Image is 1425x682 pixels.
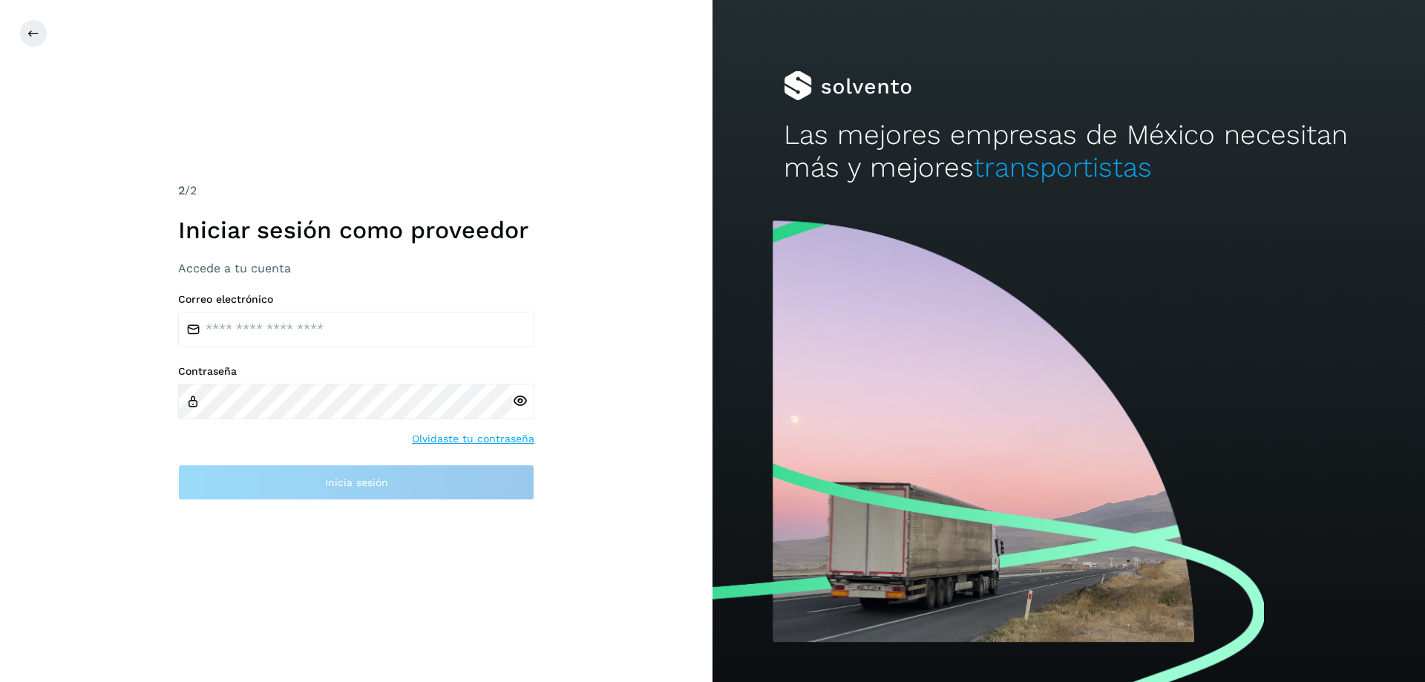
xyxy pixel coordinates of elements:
[412,431,534,447] a: Olvidaste tu contraseña
[178,216,534,244] h1: Iniciar sesión como proveedor
[178,293,534,306] label: Correo electrónico
[974,151,1152,183] span: transportistas
[784,119,1354,185] h2: Las mejores empresas de México necesitan más y mejores
[325,477,388,488] span: Inicia sesión
[178,182,534,200] div: /2
[178,365,534,378] label: Contraseña
[178,465,534,500] button: Inicia sesión
[178,183,185,197] span: 2
[178,261,534,275] h3: Accede a tu cuenta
